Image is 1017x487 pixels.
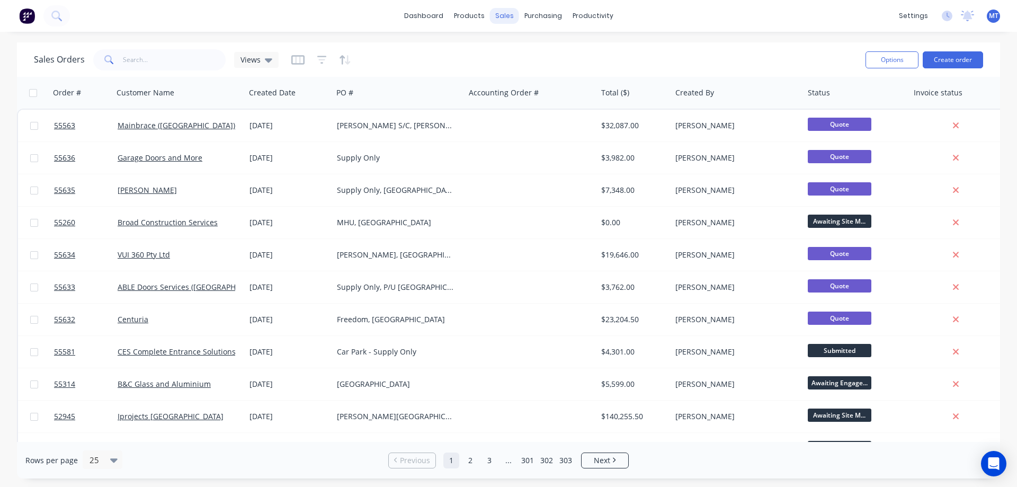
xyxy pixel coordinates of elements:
[567,8,619,24] div: productivity
[808,215,871,228] span: Awaiting Site M...
[808,247,871,260] span: Quote
[118,120,235,130] a: Mainbrace ([GEOGRAPHIC_DATA])
[54,411,75,422] span: 52945
[337,379,454,389] div: [GEOGRAPHIC_DATA]
[601,314,664,325] div: $23,204.50
[594,455,610,466] span: Next
[249,282,328,293] div: [DATE]
[601,379,664,389] div: $5,599.00
[54,314,75,325] span: 55632
[240,54,261,65] span: Views
[249,217,328,228] div: [DATE]
[337,250,454,260] div: [PERSON_NAME], [GEOGRAPHIC_DATA]
[675,282,793,293] div: [PERSON_NAME]
[54,250,75,260] span: 55634
[808,344,871,357] span: Submitted
[54,153,75,163] span: 55636
[336,87,353,98] div: PO #
[54,185,75,196] span: 55635
[337,153,454,163] div: Supply Only
[894,8,933,24] div: settings
[462,453,478,468] a: Page 2
[808,182,871,196] span: Quote
[989,11,998,21] span: MT
[449,8,490,24] div: products
[675,379,793,389] div: [PERSON_NAME]
[54,304,118,335] a: 55632
[914,87,962,98] div: Invoice status
[54,110,118,141] a: 55563
[558,453,574,468] a: Page 303
[337,347,454,357] div: Car Park - Supply Only
[519,8,567,24] div: purchasing
[54,336,118,368] a: 55581
[601,153,664,163] div: $3,982.00
[249,411,328,422] div: [DATE]
[866,51,918,68] button: Options
[808,441,871,454] span: Awaiting Site M...
[249,379,328,389] div: [DATE]
[981,451,1006,476] div: Open Intercom Messenger
[337,217,454,228] div: MHU, [GEOGRAPHIC_DATA]
[118,411,224,421] a: Iprojects [GEOGRAPHIC_DATA]
[25,455,78,466] span: Rows per page
[54,207,118,238] a: 55260
[54,271,118,303] a: 55633
[118,153,202,163] a: Garage Doors and More
[117,87,174,98] div: Customer Name
[19,8,35,24] img: Factory
[469,87,539,98] div: Accounting Order #
[118,314,148,324] a: Centuria
[118,379,211,389] a: B&C Glass and Aluminium
[601,250,664,260] div: $19,646.00
[54,401,118,432] a: 52945
[601,411,664,422] div: $140,255.50
[601,87,629,98] div: Total ($)
[53,87,81,98] div: Order #
[481,453,497,468] a: Page 3
[249,185,328,196] div: [DATE]
[249,153,328,163] div: [DATE]
[399,8,449,24] a: dashboard
[808,279,871,293] span: Quote
[337,314,454,325] div: Freedom, [GEOGRAPHIC_DATA]
[118,347,236,357] a: CES Complete Entrance Solutions
[54,174,118,206] a: 55635
[675,250,793,260] div: [PERSON_NAME]
[601,120,664,131] div: $32,087.00
[54,368,118,400] a: 55314
[34,55,85,65] h1: Sales Orders
[808,409,871,422] span: Awaiting Site M...
[675,347,793,357] div: [PERSON_NAME]
[601,185,664,196] div: $7,348.00
[384,453,633,468] ul: Pagination
[249,314,328,325] div: [DATE]
[118,282,295,292] a: ABLE Doors Services ([GEOGRAPHIC_DATA]) Pty Ltd
[54,239,118,271] a: 55634
[54,433,118,465] a: 54273
[601,347,664,357] div: $4,301.00
[675,185,793,196] div: [PERSON_NAME]
[118,250,170,260] a: VUI 360 Pty Ltd
[601,282,664,293] div: $3,762.00
[400,455,430,466] span: Previous
[337,411,454,422] div: [PERSON_NAME][GEOGRAPHIC_DATA] [GEOGRAPHIC_DATA]
[249,87,296,98] div: Created Date
[582,455,628,466] a: Next page
[123,49,226,70] input: Search...
[249,120,328,131] div: [DATE]
[675,153,793,163] div: [PERSON_NAME]
[675,411,793,422] div: [PERSON_NAME]
[337,282,454,293] div: Supply Only, P/U [GEOGRAPHIC_DATA] [GEOGRAPHIC_DATA]
[118,217,218,227] a: Broad Construction Services
[675,314,793,325] div: [PERSON_NAME]
[54,379,75,389] span: 55314
[54,142,118,174] a: 55636
[54,347,75,357] span: 55581
[490,8,519,24] div: sales
[539,453,555,468] a: Page 302
[675,120,793,131] div: [PERSON_NAME]
[808,312,871,325] span: Quote
[601,217,664,228] div: $0.00
[389,455,435,466] a: Previous page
